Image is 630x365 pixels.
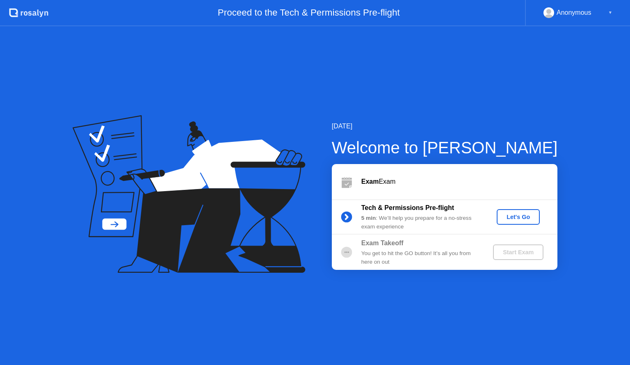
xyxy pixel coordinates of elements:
div: Exam [361,177,557,187]
button: Start Exam [493,244,543,260]
button: Let's Go [497,209,540,225]
div: : We’ll help you prepare for a no-stress exam experience [361,214,479,231]
div: Let's Go [500,214,536,220]
b: Exam [361,178,379,185]
div: You get to hit the GO button! It’s all you from here on out [361,249,479,266]
div: Anonymous [557,7,591,18]
div: [DATE] [332,121,558,131]
div: Start Exam [496,249,540,255]
div: Welcome to [PERSON_NAME] [332,135,558,160]
b: Exam Takeoff [361,240,404,246]
b: Tech & Permissions Pre-flight [361,204,454,211]
b: 5 min [361,215,376,221]
div: ▼ [608,7,612,18]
